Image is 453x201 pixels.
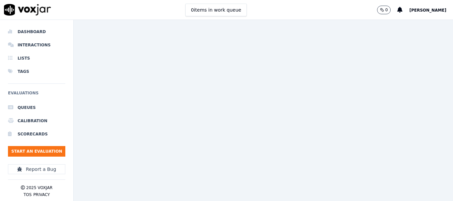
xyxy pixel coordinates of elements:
[8,52,65,65] a: Lists
[8,101,65,114] a: Queues
[8,65,65,78] a: Tags
[8,89,65,101] h6: Evaluations
[8,164,65,174] button: Report a Bug
[26,185,52,190] p: 2025 Voxjar
[8,25,65,38] a: Dashboard
[377,6,398,14] button: 0
[8,127,65,141] a: Scorecards
[185,4,247,16] button: 0items in work queue
[8,114,65,127] a: Calibration
[8,146,65,157] button: Start an Evaluation
[409,6,453,14] button: [PERSON_NAME]
[33,192,50,197] button: Privacy
[409,8,446,13] span: [PERSON_NAME]
[385,7,388,13] p: 0
[377,6,391,14] button: 0
[24,192,32,197] button: TOS
[4,4,51,16] img: voxjar logo
[8,38,65,52] a: Interactions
